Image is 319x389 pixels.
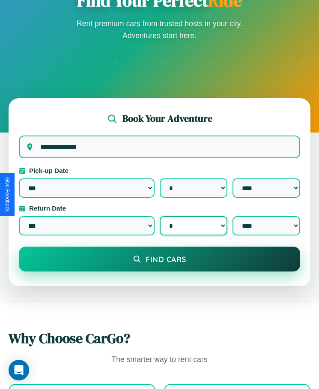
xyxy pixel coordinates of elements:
p: The smarter way to rent cars [9,353,310,367]
h2: Why Choose CarGo? [9,329,310,348]
label: Pick-up Date [19,167,300,174]
h2: Book Your Adventure [122,112,212,125]
div: Give Feedback [4,177,10,212]
div: Open Intercom Messenger [9,360,29,380]
p: Rent premium cars from trusted hosts in your city. Adventures start here. [74,18,245,42]
button: Find Cars [19,247,300,271]
label: Return Date [19,205,300,212]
